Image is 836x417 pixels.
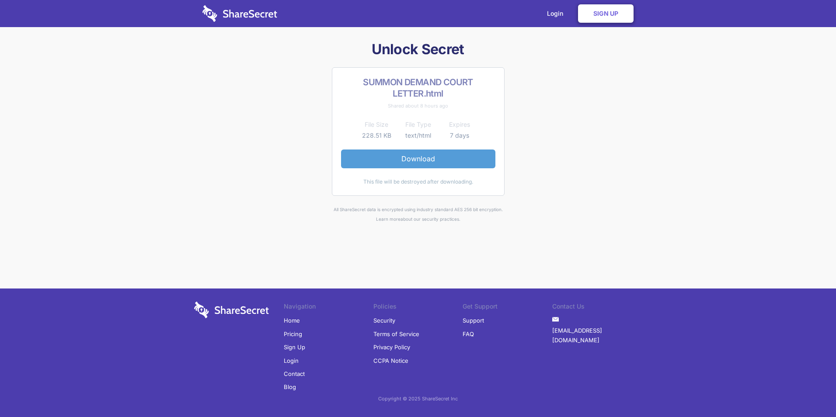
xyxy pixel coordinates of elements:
[191,205,645,224] div: All ShareSecret data is encrypted using industry standard AES 256 bit encryption. about our secur...
[194,302,269,318] img: logo-wordmark-white-trans-d4663122ce5f474addd5e946df7df03e33cb6a1c49d2221995e7729f52c070b2.svg
[463,327,474,341] a: FAQ
[202,5,277,22] img: logo-wordmark-white-trans-d4663122ce5f474addd5e946df7df03e33cb6a1c49d2221995e7729f52c070b2.svg
[552,302,642,314] li: Contact Us
[284,314,300,327] a: Home
[373,314,395,327] a: Security
[284,354,299,367] a: Login
[341,149,495,168] a: Download
[373,354,408,367] a: CCPA Notice
[376,216,401,222] a: Learn more
[463,302,552,314] li: Get Support
[463,314,484,327] a: Support
[341,76,495,99] h2: SUMMON DEMAND COURT LETTER.html
[373,341,410,354] a: Privacy Policy
[792,373,826,407] iframe: Drift Widget Chat Controller
[578,4,634,23] a: Sign Up
[284,367,305,380] a: Contact
[356,130,397,141] td: 228.51 KB
[284,302,373,314] li: Navigation
[373,302,463,314] li: Policies
[439,119,481,130] th: Expires
[341,177,495,187] div: This file will be destroyed after downloading.
[397,130,439,141] td: text/html
[284,327,302,341] a: Pricing
[191,40,645,59] h1: Unlock Secret
[341,101,495,111] div: Shared about 8 hours ago
[552,324,642,347] a: [EMAIL_ADDRESS][DOMAIN_NAME]
[284,380,296,393] a: Blog
[439,130,481,141] td: 7 days
[397,119,439,130] th: File Type
[373,327,419,341] a: Terms of Service
[356,119,397,130] th: File Size
[284,341,305,354] a: Sign Up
